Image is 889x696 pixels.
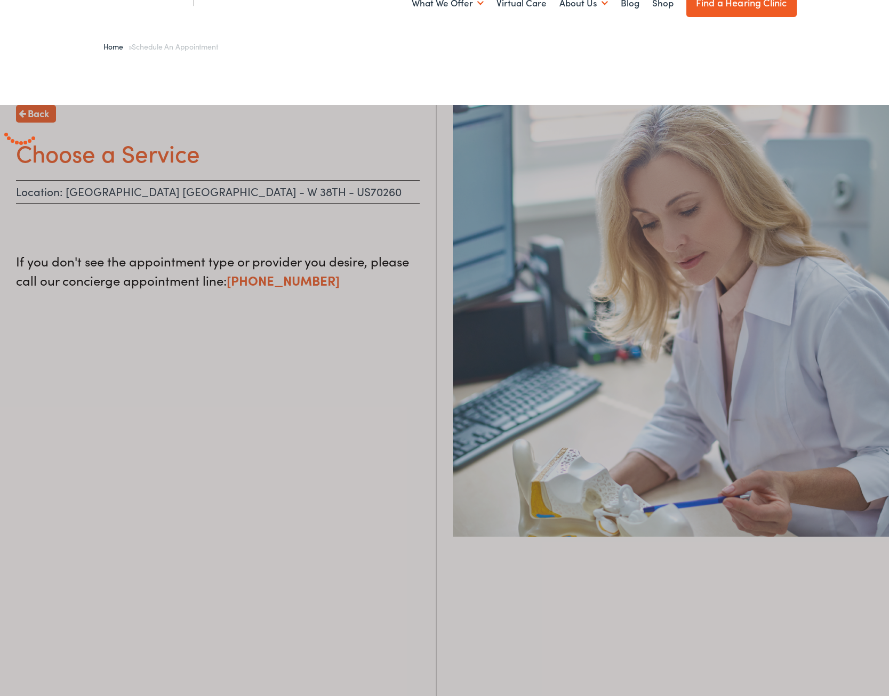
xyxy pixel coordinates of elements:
span: Schedule an Appointment [132,41,218,52]
span: » [103,41,218,52]
a: Home [103,41,129,52]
